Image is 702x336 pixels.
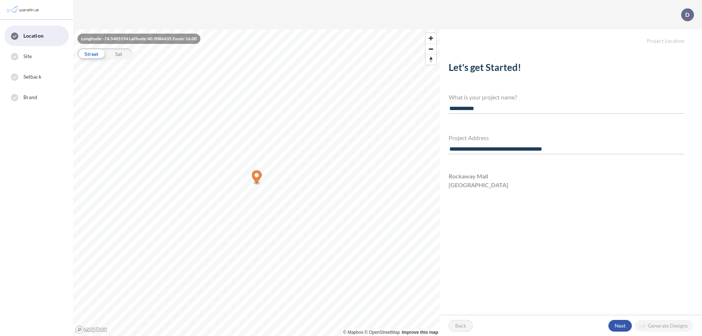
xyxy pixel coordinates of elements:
a: OpenStreetMap [365,330,400,335]
h4: What is your project name? [449,94,684,101]
span: Reset bearing to north [426,54,436,65]
button: Zoom in [426,33,436,44]
canvas: Map [73,29,440,336]
a: Mapbox [343,330,363,335]
div: Longitude: -74.5485194 Latitude: 40.9086435 Zoom: 16.00 [78,34,200,44]
div: Sat [105,48,132,59]
h4: Project Address [449,134,684,141]
a: Improve this map [402,330,438,335]
span: [GEOGRAPHIC_DATA] [449,181,508,189]
span: Location [23,32,44,39]
h5: Project Location [440,29,702,44]
p: D [685,11,690,18]
span: Rockaway Mall [449,172,488,181]
button: Zoom out [426,44,436,54]
span: Setback [23,73,41,80]
button: Next [608,320,632,332]
button: Reset bearing to north [426,54,436,65]
div: Map marker [252,170,262,185]
img: Parafin [5,3,41,16]
div: Street [78,48,105,59]
h2: Let's get Started! [449,62,684,76]
span: Site [23,53,32,60]
span: Brand [23,94,38,101]
a: Mapbox homepage [75,325,107,334]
